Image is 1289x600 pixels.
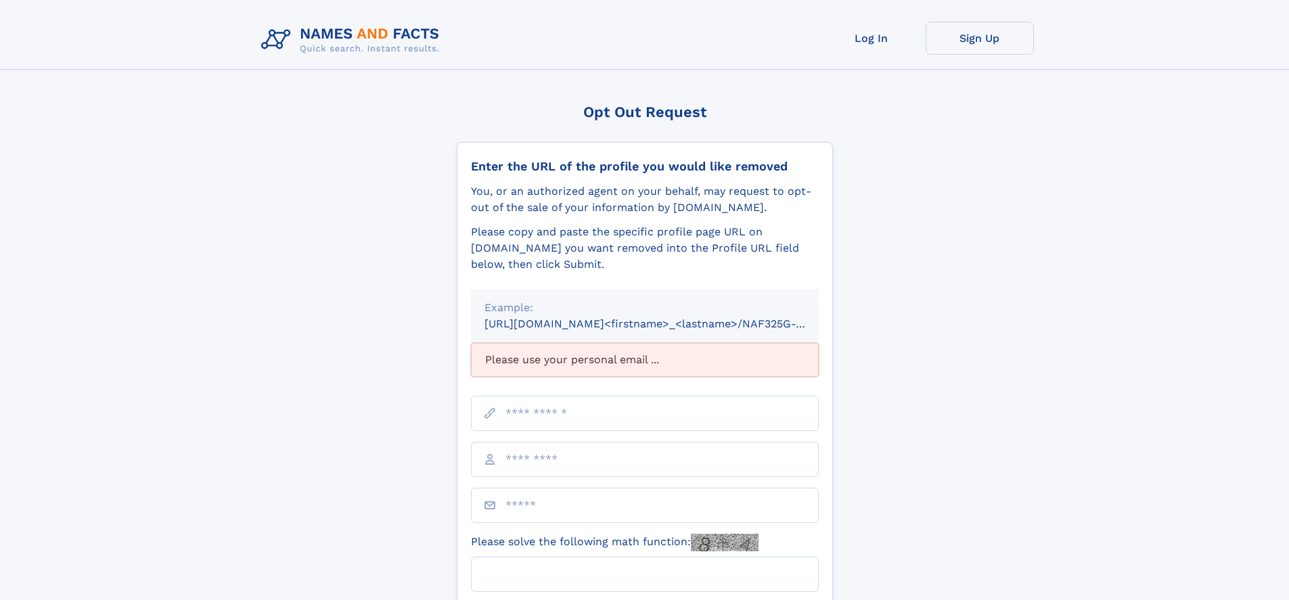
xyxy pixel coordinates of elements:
a: Log In [817,22,926,55]
div: Enter the URL of the profile you would like removed [471,159,819,174]
div: You, or an authorized agent on your behalf, may request to opt-out of the sale of your informatio... [471,183,819,216]
small: [URL][DOMAIN_NAME]<firstname>_<lastname>/NAF325G-xxxxxxxx [484,317,844,330]
label: Please solve the following math function: [471,534,759,551]
div: Please use your personal email ... [471,343,819,377]
div: Opt Out Request [457,103,833,120]
div: Please copy and paste the specific profile page URL on [DOMAIN_NAME] you want removed into the Pr... [471,224,819,273]
a: Sign Up [926,22,1034,55]
img: Logo Names and Facts [256,22,451,58]
div: Example: [484,300,805,316]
